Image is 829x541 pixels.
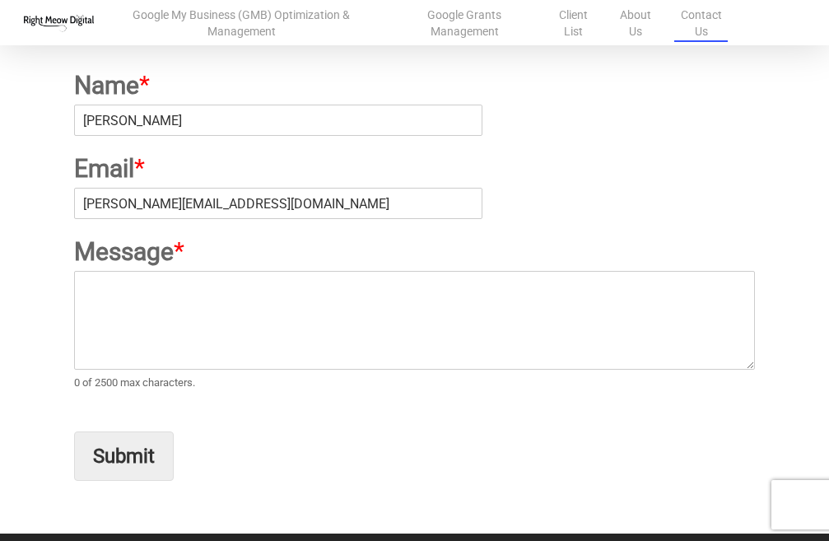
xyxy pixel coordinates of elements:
[674,7,728,40] a: Contact Us
[74,431,174,481] button: Submit
[74,236,755,268] label: Message
[395,7,533,40] a: Google Grants Management
[550,7,598,40] a: Client List
[614,7,659,40] a: About Us
[104,7,379,40] a: Google My Business (GMB) Optimization & Management
[74,69,755,101] label: Name
[74,376,755,390] div: 0 of 2500 max characters.
[74,152,755,184] label: Email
